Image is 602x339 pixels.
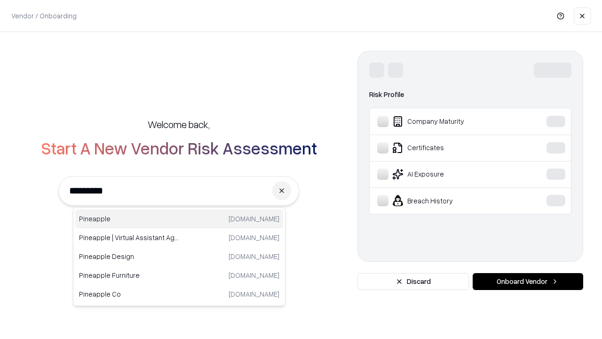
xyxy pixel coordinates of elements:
[229,270,279,280] p: [DOMAIN_NAME]
[79,233,179,242] p: Pineapple | Virtual Assistant Agency
[73,207,285,306] div: Suggestions
[79,251,179,261] p: Pineapple Design
[79,214,179,224] p: Pineapple
[79,270,179,280] p: Pineapple Furniture
[377,116,518,127] div: Company Maturity
[229,233,279,242] p: [DOMAIN_NAME]
[357,273,469,290] button: Discard
[79,289,179,299] p: Pineapple Co
[229,289,279,299] p: [DOMAIN_NAME]
[148,118,210,131] h5: Welcome back,
[229,251,279,261] p: [DOMAIN_NAME]
[41,138,317,157] h2: Start A New Vendor Risk Assessment
[377,195,518,206] div: Breach History
[229,214,279,224] p: [DOMAIN_NAME]
[377,169,518,180] div: AI Exposure
[11,11,77,21] p: Vendor / Onboarding
[377,142,518,153] div: Certificates
[369,89,571,100] div: Risk Profile
[473,273,583,290] button: Onboard Vendor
